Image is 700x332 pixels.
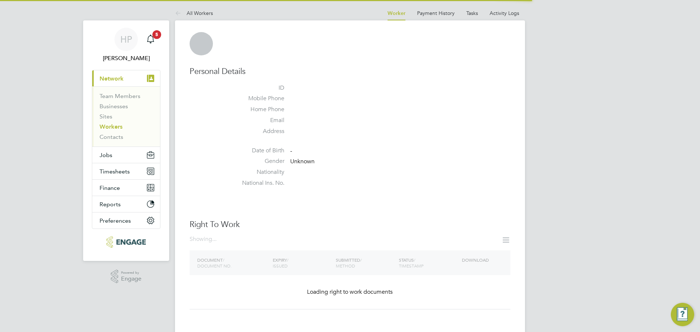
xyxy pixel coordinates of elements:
[106,236,145,248] img: xede-logo-retina.png
[100,184,120,191] span: Finance
[100,201,121,208] span: Reports
[100,133,123,140] a: Contacts
[92,196,160,212] button: Reports
[388,10,405,16] a: Worker
[417,10,455,16] a: Payment History
[143,28,158,51] a: 5
[466,10,478,16] a: Tasks
[92,147,160,163] button: Jobs
[290,158,315,165] span: Unknown
[233,179,284,187] label: National Ins. No.
[233,168,284,176] label: Nationality
[490,10,519,16] a: Activity Logs
[92,236,160,248] a: Go to home page
[92,163,160,179] button: Timesheets
[233,157,284,165] label: Gender
[152,30,161,39] span: 5
[92,86,160,147] div: Network
[121,276,141,282] span: Engage
[92,28,160,63] a: HP[PERSON_NAME]
[100,152,112,159] span: Jobs
[100,113,112,120] a: Sites
[190,66,510,77] h3: Personal Details
[233,84,284,92] label: ID
[100,75,124,82] span: Network
[92,54,160,63] span: Hannah Pearce
[111,270,142,284] a: Powered byEngage
[233,147,284,155] label: Date of Birth
[92,70,160,86] button: Network
[92,180,160,196] button: Finance
[671,303,694,326] button: Engage Resource Center
[83,20,169,261] nav: Main navigation
[212,235,217,243] span: ...
[100,103,128,110] a: Businesses
[233,106,284,113] label: Home Phone
[233,117,284,124] label: Email
[100,217,131,224] span: Preferences
[190,219,510,230] h3: Right To Work
[290,147,292,155] span: -
[190,235,218,243] div: Showing
[175,10,213,16] a: All Workers
[92,212,160,229] button: Preferences
[121,270,141,276] span: Powered by
[233,95,284,102] label: Mobile Phone
[100,123,122,130] a: Workers
[100,168,130,175] span: Timesheets
[100,93,140,99] a: Team Members
[120,35,132,44] span: HP
[233,128,284,135] label: Address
